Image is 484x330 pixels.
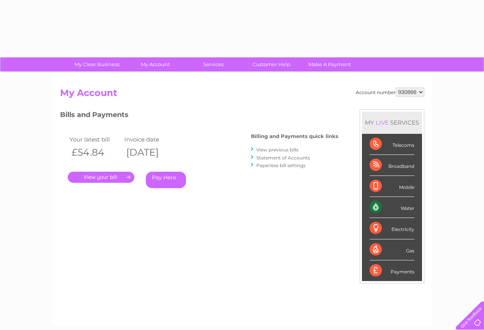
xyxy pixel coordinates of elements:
td: Invoice date [122,134,178,145]
div: Gas [370,239,414,260]
div: Water [370,197,414,218]
a: My Account [124,57,187,72]
h2: My Account [60,88,424,102]
th: £54.84 [68,145,123,160]
h4: Billing and Payments quick links [251,133,338,139]
a: Paperless bill settings [256,163,306,168]
div: LIVE [374,119,390,126]
a: Services [182,57,245,72]
div: Broadband [370,155,414,176]
div: Electricity [370,218,414,239]
a: . [68,172,134,183]
td: Your latest bill [68,134,123,145]
a: Customer Help [240,57,303,72]
th: [DATE] [122,145,178,160]
a: My Clear Business [65,57,129,72]
a: Pay Here [146,172,186,188]
a: Statement of Accounts [256,155,310,161]
div: Telecoms [370,134,414,155]
h3: Bills and Payments [60,109,338,123]
a: Make A Payment [298,57,361,72]
div: Mobile [370,176,414,197]
a: View previous bills [256,147,298,153]
div: Account number [356,88,424,97]
div: Payments [370,260,414,281]
div: MY SERVICES [362,112,422,133]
